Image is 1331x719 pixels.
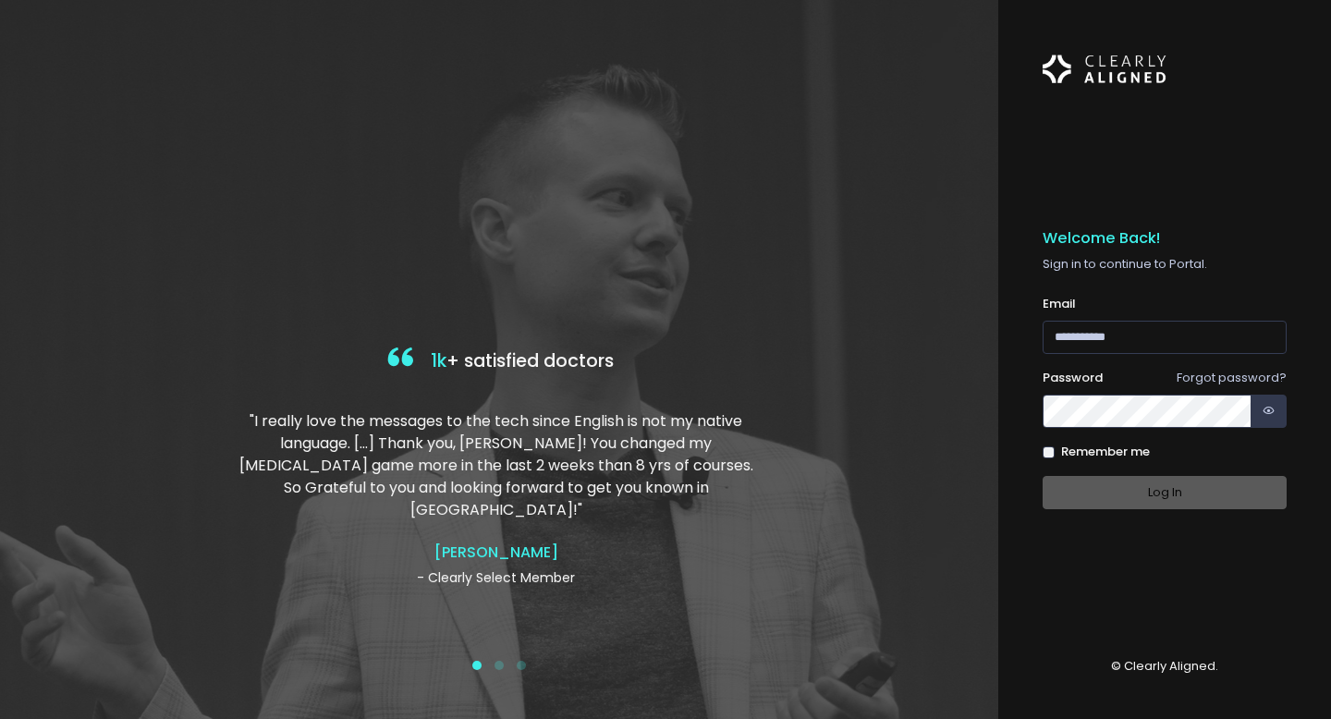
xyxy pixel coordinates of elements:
[1177,369,1287,386] a: Forgot password?
[238,343,760,381] h4: + satisfied doctors
[238,410,753,521] p: "I really love the messages to the tech since English is not my native language. […] Thank you, [...
[238,568,753,588] p: - Clearly Select Member
[238,543,753,561] h4: [PERSON_NAME]
[1061,443,1150,461] label: Remember me
[1043,255,1287,274] p: Sign in to continue to Portal.
[1043,229,1287,248] h5: Welcome Back!
[1043,369,1103,387] label: Password
[1043,657,1287,676] p: © Clearly Aligned.
[1043,44,1166,94] img: Logo Horizontal
[1043,295,1076,313] label: Email
[431,348,446,373] span: 1k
